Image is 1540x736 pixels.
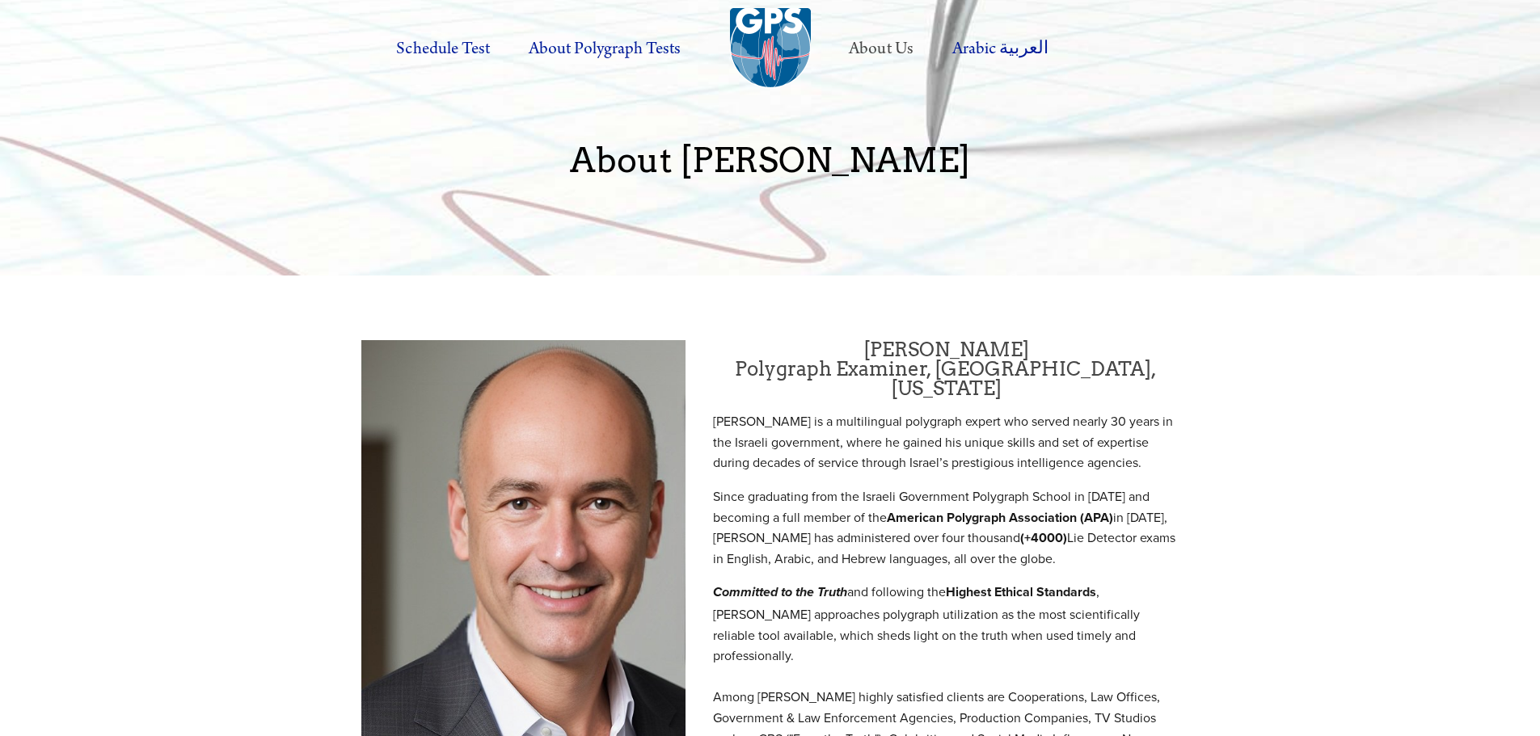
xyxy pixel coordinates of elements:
label: About Us [831,27,930,71]
strong: Highest Ethical Standards [946,582,1096,601]
strong: (+4000) [1020,528,1067,547]
label: Arabic العربية [935,27,1066,71]
label: About Polygraph Tests [511,27,698,71]
em: Committed to the Truth [713,585,847,601]
a: Schedule Test [378,27,507,71]
img: Global Polygraph & Security [730,8,811,89]
strong: American Polygraph Association (APA) [887,508,1113,527]
p: About [PERSON_NAME] [361,141,1179,179]
h1: [PERSON_NAME] Polygraph Examiner, [GEOGRAPHIC_DATA], [US_STATE] [713,340,1179,398]
p: [PERSON_NAME] is a multilingual polygraph expert who served nearly 30 years in the Israeli govern... [713,411,1179,473]
p: Since graduating from the Israeli Government Polygraph School in [DATE] and becoming a full membe... [713,486,1179,569]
